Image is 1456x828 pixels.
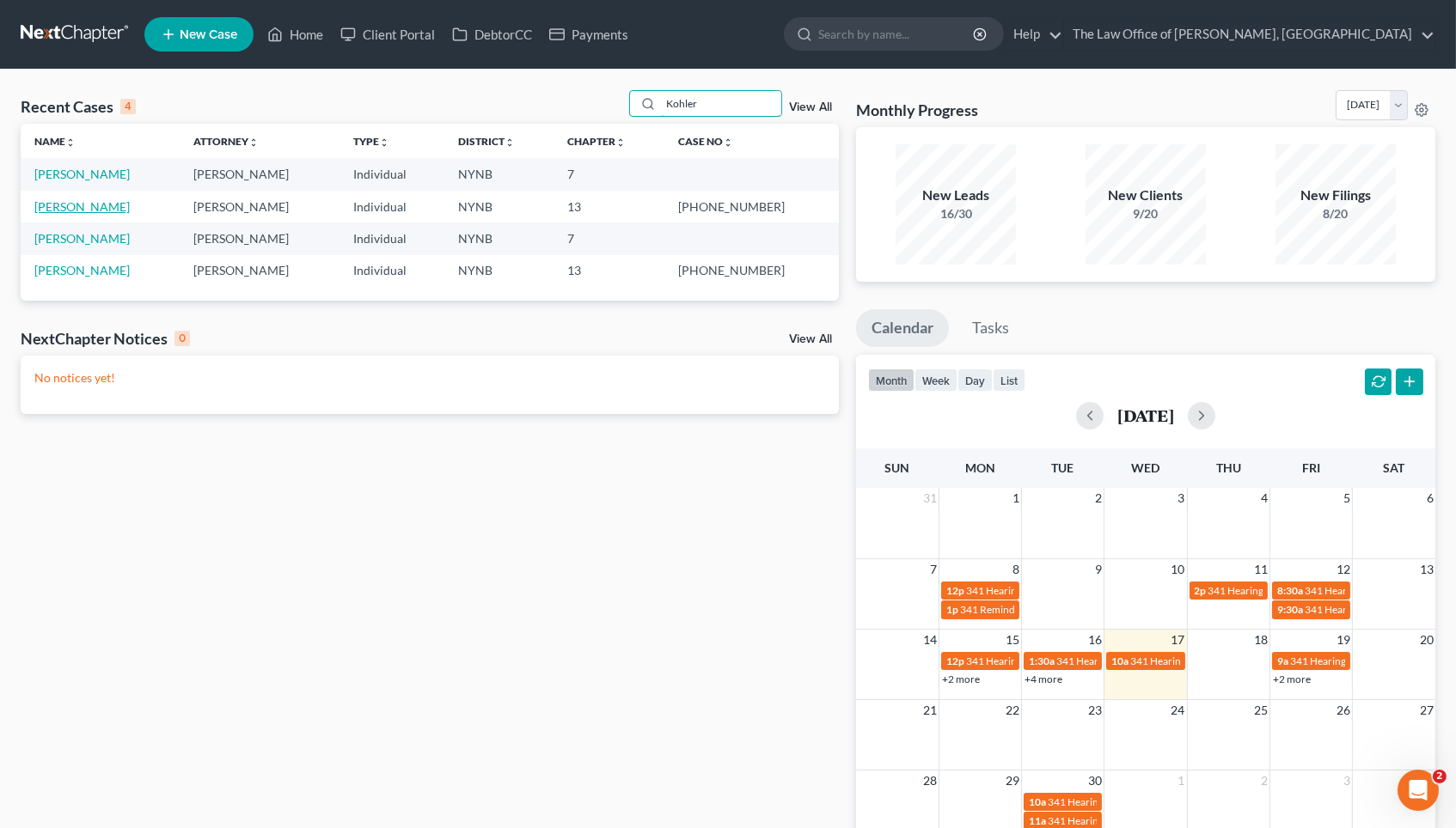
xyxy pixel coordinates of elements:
span: 23 [1086,700,1104,721]
span: 10a [1111,654,1129,667]
span: 341 Hearing for [PERSON_NAME] [1056,654,1210,667]
span: 8:30a [1277,584,1303,597]
a: [PERSON_NAME] [34,263,130,277]
a: +2 more [942,673,980,685]
a: Tasks [957,309,1025,347]
a: The Law Office of [PERSON_NAME], [GEOGRAPHIC_DATA] [1064,19,1435,50]
a: Typeunfold_more [353,135,389,148]
span: 2 [1433,770,1447,783]
span: 20 [1418,630,1435,650]
span: 22 [1004,700,1021,721]
span: Fri [1302,460,1320,475]
a: Chapterunfold_more [567,135,626,148]
a: View All [789,333,832,345]
button: day [957,368,993,392]
a: View All [789,101,832,113]
span: 1:30a [1029,654,1055,667]
span: Mon [965,460,995,475]
span: 341 Hearing for [PERSON_NAME], Essence [966,654,1160,667]
i: unfold_more [379,137,389,148]
a: Home [259,19,332,50]
span: 8 [1011,559,1021,580]
div: 9/20 [1086,205,1206,222]
span: 25 [1252,700,1269,721]
span: 12p [946,654,964,667]
a: [PERSON_NAME] [34,199,130,214]
a: +2 more [1273,673,1311,685]
div: New Clients [1086,186,1206,205]
div: Recent Cases [21,96,136,117]
span: 341 Hearing for [PERSON_NAME] [1048,795,1202,808]
td: [PHONE_NUMBER] [665,255,839,287]
td: [PERSON_NAME] [180,255,339,287]
span: 16 [1086,630,1104,650]
i: unfold_more [65,137,76,148]
td: NYNB [444,222,554,254]
span: 341 Hearing for [PERSON_NAME] & [PERSON_NAME] [1048,814,1293,827]
td: [PERSON_NAME] [180,191,339,222]
span: 4 [1259,488,1269,508]
span: 27 [1418,700,1435,721]
i: unfold_more [248,137,259,148]
span: 28 [921,770,939,791]
span: 9 [1093,559,1104,580]
span: Sun [884,460,909,475]
span: 2 [1093,488,1104,508]
iframe: Intercom live chat [1398,770,1439,811]
span: 12 [1335,559,1352,580]
h2: [DATE] [1117,406,1174,424]
div: 16/30 [896,205,1016,222]
td: NYNB [444,191,554,222]
span: 2 [1259,770,1269,791]
td: 7 [554,222,665,254]
div: 4 [120,99,136,114]
a: [PERSON_NAME] [34,231,130,246]
a: Nameunfold_more [34,135,76,148]
h3: Monthly Progress [856,100,978,120]
span: 24 [1170,700,1187,721]
span: 7 [928,559,939,580]
span: 31 [921,488,939,508]
button: month [868,368,915,392]
input: Search by name... [818,18,976,50]
span: 6 [1425,488,1435,508]
a: [PERSON_NAME] [34,167,130,181]
i: unfold_more [724,137,734,148]
div: 8/20 [1276,205,1396,222]
a: Payments [541,19,637,50]
span: Sat [1383,460,1404,475]
td: 13 [554,191,665,222]
span: 341 Hearing for [PERSON_NAME] [1290,654,1444,667]
span: 1 [1011,488,1021,508]
span: 11a [1029,814,1046,827]
a: Attorneyunfold_more [193,135,259,148]
a: Calendar [856,309,949,347]
button: week [915,368,957,392]
span: 30 [1086,770,1104,791]
span: 15 [1004,630,1021,650]
input: Search by name... [661,91,781,116]
a: Client Portal [332,19,444,50]
td: [PERSON_NAME] [180,158,339,190]
span: 5 [1342,488,1352,508]
span: 18 [1252,630,1269,650]
span: 9:30a [1277,603,1303,616]
span: 26 [1335,700,1352,721]
span: 14 [921,630,939,650]
span: 21 [921,700,939,721]
span: 29 [1004,770,1021,791]
span: 341 Hearing for [PERSON_NAME] [1208,584,1362,597]
td: Individual [340,255,444,287]
span: 13 [1418,559,1435,580]
span: 3 [1177,488,1187,508]
a: +4 more [1025,673,1062,685]
span: 12p [946,584,964,597]
td: Individual [340,191,444,222]
span: Thu [1216,460,1241,475]
td: Individual [340,158,444,190]
a: Case Nounfold_more [679,135,734,148]
td: NYNB [444,255,554,287]
span: 9a [1277,654,1288,667]
span: 341 Reminder for [PERSON_NAME] [960,603,1123,616]
a: Districtunfold_more [458,135,515,148]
